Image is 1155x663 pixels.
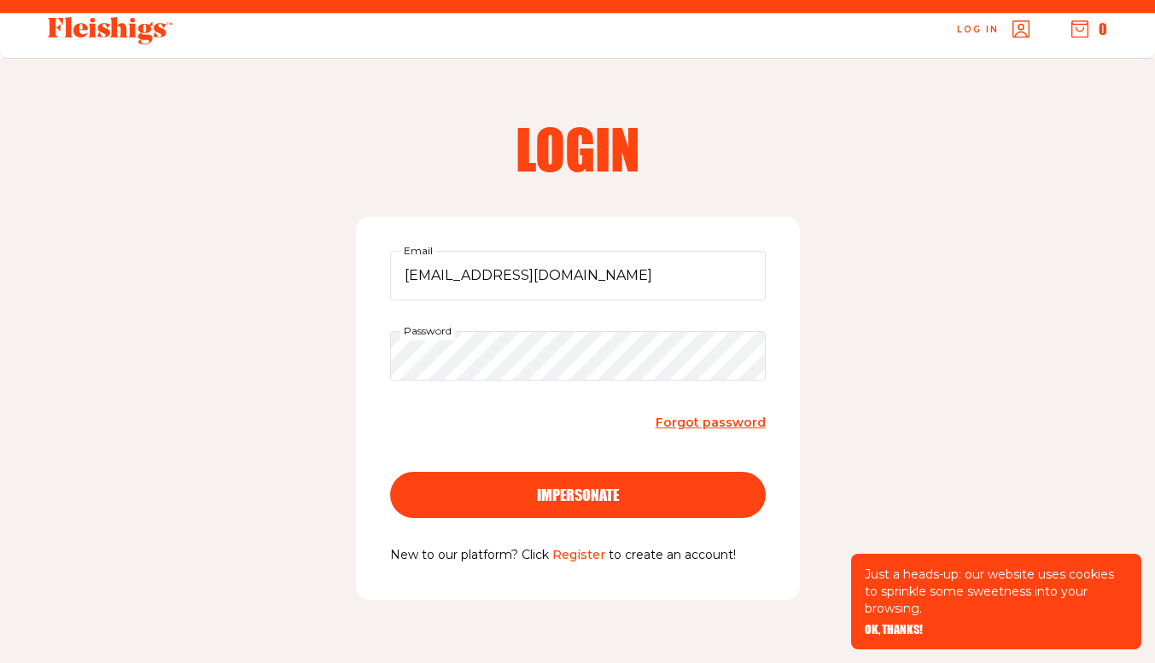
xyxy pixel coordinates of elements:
[957,23,999,36] span: Log in
[552,547,605,562] a: Register
[359,121,796,176] h2: Login
[390,251,766,300] input: Email
[957,20,1030,38] a: Log in
[537,487,619,503] span: impersonate
[865,624,923,636] button: OK, THANKS!
[400,241,436,260] label: Email
[390,331,766,381] input: Password
[390,545,766,566] p: New to our platform? Click to create an account!
[1071,20,1107,38] button: 0
[390,472,766,518] button: impersonate
[656,415,766,430] span: Forgot password
[656,411,766,434] a: Forgot password
[400,322,455,340] label: Password
[865,566,1128,617] p: Just a heads-up: our website uses cookies to sprinkle some sweetness into your browsing.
